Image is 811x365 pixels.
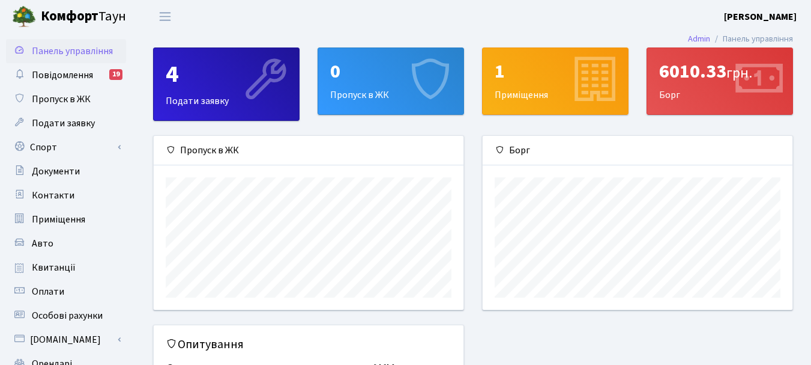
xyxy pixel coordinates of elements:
[32,213,85,226] span: Приміщення
[483,136,792,165] div: Борг
[153,48,300,121] a: 4Подати заявку
[6,135,126,159] a: Спорт
[6,280,126,304] a: Оплати
[41,7,98,26] b: Комфорт
[32,44,113,58] span: Панель управління
[32,165,80,178] span: Документи
[647,48,792,114] div: Борг
[6,63,126,87] a: Повідомлення19
[318,48,464,115] a: 0Пропуск в ЖК
[32,93,91,106] span: Пропуск в ЖК
[32,261,76,274] span: Квитанції
[659,60,780,83] div: 6010.33
[6,183,126,207] a: Контакти
[32,309,103,322] span: Особові рахунки
[166,60,287,89] div: 4
[670,26,811,52] nav: breadcrumb
[483,48,628,114] div: Приміщення
[150,7,180,26] button: Переключити навігацію
[6,159,126,183] a: Документи
[726,63,752,84] span: грн.
[6,256,126,280] a: Квитанції
[32,189,74,202] span: Контакти
[6,111,126,135] a: Подати заявку
[32,237,53,250] span: Авто
[724,10,797,23] b: [PERSON_NAME]
[495,60,616,83] div: 1
[482,48,629,115] a: 1Приміщення
[724,10,797,24] a: [PERSON_NAME]
[318,48,463,114] div: Пропуск в ЖК
[32,117,95,130] span: Подати заявку
[32,285,64,298] span: Оплати
[688,32,710,45] a: Admin
[6,207,126,232] a: Приміщення
[12,5,36,29] img: logo.png
[109,69,122,80] div: 19
[6,304,126,328] a: Особові рахунки
[154,136,463,165] div: Пропуск в ЖК
[710,32,793,46] li: Панель управління
[166,337,451,352] h5: Опитування
[6,328,126,352] a: [DOMAIN_NAME]
[32,69,93,82] span: Повідомлення
[6,232,126,256] a: Авто
[154,48,299,120] div: Подати заявку
[41,7,126,27] span: Таун
[6,39,126,63] a: Панель управління
[6,87,126,111] a: Пропуск в ЖК
[330,60,451,83] div: 0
